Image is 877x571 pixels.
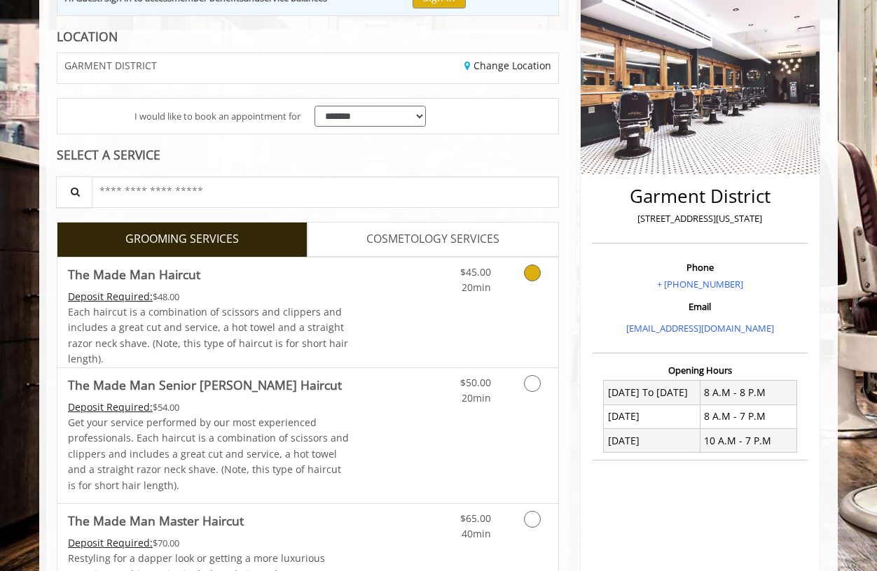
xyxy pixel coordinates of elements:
[56,176,92,208] button: Service Search
[134,109,301,124] span: I would like to book an appointment for
[460,512,491,525] span: $65.00
[596,211,804,226] p: [STREET_ADDRESS][US_STATE]
[68,289,350,304] div: $48.00
[657,278,743,290] a: + [PHONE_NUMBER]
[68,536,153,549] span: This service needs some Advance to be paid before we block your appointment
[68,375,342,395] b: The Made Man Senior [PERSON_NAME] Haircut
[366,230,499,248] span: COSMETOLOGY SERVICES
[68,535,350,551] div: $70.00
[64,60,157,71] span: GARMENT DISTRICT
[593,365,808,375] h3: Opening Hours
[604,429,700,453] td: [DATE]
[700,429,796,453] td: 10 A.M - 7 P.M
[68,305,348,365] span: Each haircut is a combination of scissors and clippers and includes a great cut and service, a ho...
[462,527,491,540] span: 40min
[596,186,804,206] h2: Garment District
[68,511,244,530] b: The Made Man Master Haircut
[125,230,239,248] span: GROOMING SERVICES
[57,148,559,162] div: SELECT A SERVICE
[68,400,350,415] div: $54.00
[464,59,551,72] a: Change Location
[596,302,804,311] h3: Email
[626,322,774,334] a: [EMAIL_ADDRESS][DOMAIN_NAME]
[462,281,491,294] span: 20min
[596,262,804,272] h3: Phone
[700,404,796,428] td: 8 A.M - 7 P.M
[68,400,153,414] span: This service needs some Advance to be paid before we block your appointment
[700,381,796,404] td: 8 A.M - 8 P.M
[68,290,153,303] span: This service needs some Advance to be paid before we block your appointment
[68,265,200,284] b: The Made Man Haircut
[460,265,491,279] span: $45.00
[604,404,700,428] td: [DATE]
[68,415,350,493] p: Get your service performed by our most experienced professionals. Each haircut is a combination o...
[57,28,118,45] b: LOCATION
[460,376,491,389] span: $50.00
[462,391,491,404] span: 20min
[604,381,700,404] td: [DATE] To [DATE]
